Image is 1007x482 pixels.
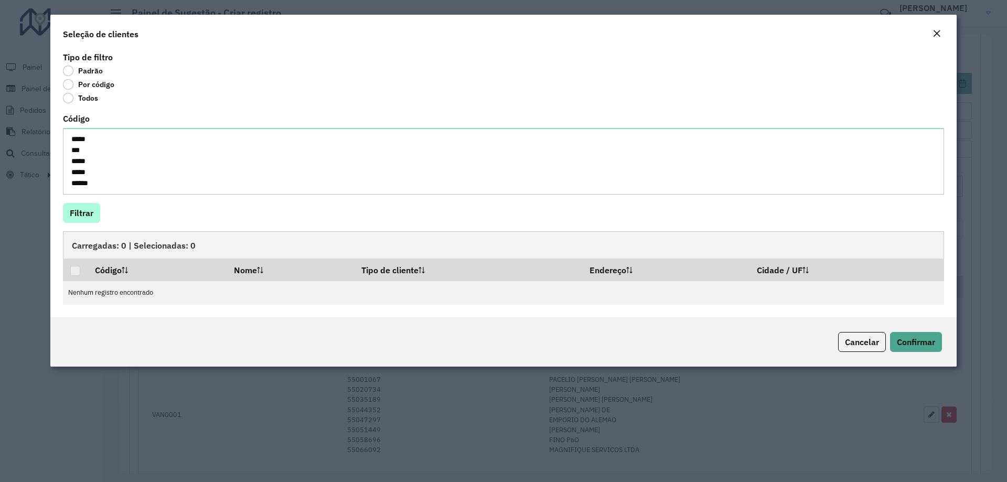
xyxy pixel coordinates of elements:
th: Cidade / UF [750,259,944,281]
h4: Seleção de clientes [63,28,138,40]
div: Carregadas: 0 | Selecionadas: 0 [63,231,944,259]
label: Todos [63,93,98,103]
th: Endereço [582,259,750,281]
label: Código [63,112,90,125]
th: Tipo de cliente [355,259,582,281]
button: Close [929,27,944,41]
em: Fechar [933,29,941,38]
th: Nome [227,259,355,281]
label: Padrão [63,66,103,76]
th: Código [88,259,226,281]
button: Filtrar [63,203,100,223]
td: Nenhum registro encontrado [63,281,944,305]
span: Confirmar [897,337,935,347]
button: Confirmar [890,332,942,352]
label: Por código [63,79,114,90]
button: Cancelar [838,332,886,352]
label: Tipo de filtro [63,51,113,63]
span: Cancelar [845,337,879,347]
